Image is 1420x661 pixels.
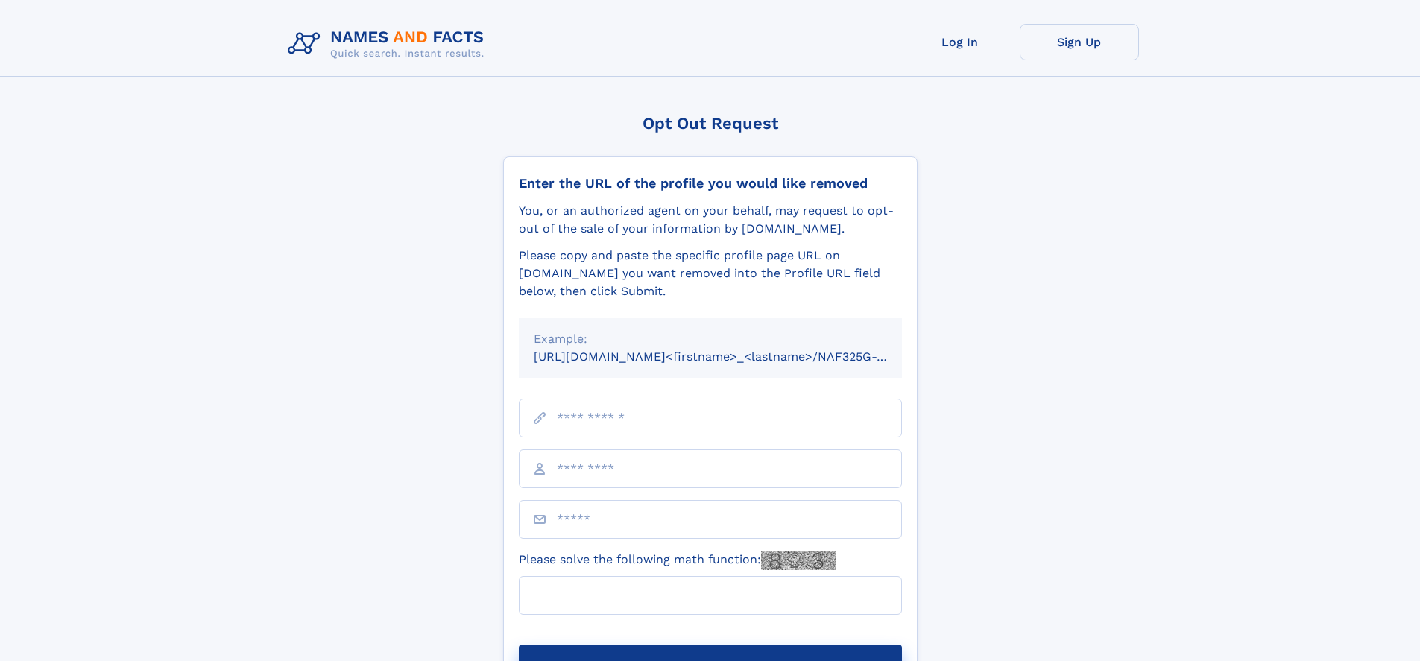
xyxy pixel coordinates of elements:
[503,114,918,133] div: Opt Out Request
[519,175,902,192] div: Enter the URL of the profile you would like removed
[519,247,902,300] div: Please copy and paste the specific profile page URL on [DOMAIN_NAME] you want removed into the Pr...
[1020,24,1139,60] a: Sign Up
[900,24,1020,60] a: Log In
[519,202,902,238] div: You, or an authorized agent on your behalf, may request to opt-out of the sale of your informatio...
[282,24,496,64] img: Logo Names and Facts
[534,350,930,364] small: [URL][DOMAIN_NAME]<firstname>_<lastname>/NAF325G-xxxxxxxx
[519,551,836,570] label: Please solve the following math function:
[534,330,887,348] div: Example:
